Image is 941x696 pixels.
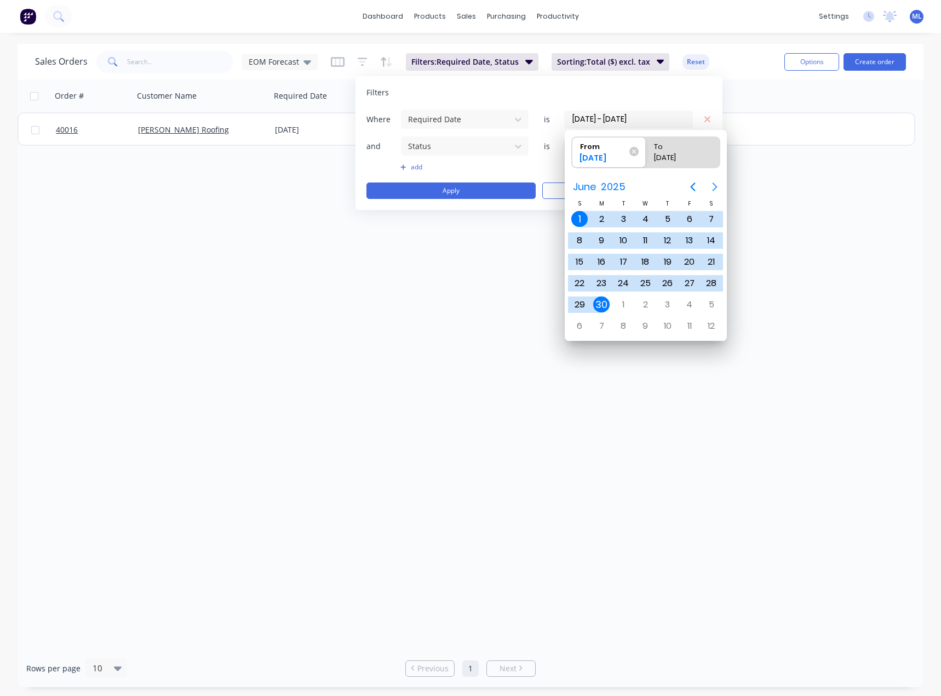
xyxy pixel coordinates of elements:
ul: Pagination [401,660,540,677]
span: 40016 [56,124,78,135]
a: Page 1 is your current page [462,660,479,677]
div: Sunday, July 6, 2025 [571,318,588,334]
button: Next page [704,176,726,198]
a: [PERSON_NAME] Roofing [138,124,229,135]
button: Reset [682,54,709,70]
div: Wednesday, July 9, 2025 [637,318,653,334]
div: Tuesday, June 3, 2025 [615,211,632,227]
div: Saturday, June 21, 2025 [703,254,720,270]
div: W [634,199,656,208]
span: is [536,141,558,152]
button: Options [784,53,839,71]
div: [DATE] [275,124,362,135]
div: Monday, June 9, 2025 [593,232,610,249]
div: Thursday, June 19, 2025 [659,254,676,270]
div: From [576,137,632,152]
div: Tuesday, June 24, 2025 [615,275,632,292]
div: Saturday, June 14, 2025 [703,232,720,249]
div: Order # [55,90,84,101]
span: Sorting: Total ($) excl. tax [557,56,650,67]
div: S [569,199,590,208]
div: Wednesday, June 4, 2025 [637,211,653,227]
div: Monday, July 7, 2025 [593,318,610,334]
div: Saturday, July 12, 2025 [703,318,720,334]
div: Sunday, June 29, 2025 [571,296,588,313]
div: [DATE] [576,152,632,168]
div: F [679,199,701,208]
button: June2025 [566,177,632,197]
button: Create order [844,53,906,71]
button: Apply [366,182,536,199]
a: dashboard [357,8,409,25]
span: Filters: Required Date, Status [411,56,519,67]
h1: Sales Orders [35,56,88,67]
div: Thursday, June 5, 2025 [659,211,676,227]
div: To [650,137,705,152]
span: Previous [417,663,449,674]
div: Sunday, June 15, 2025 [571,254,588,270]
button: Filters:Required Date, Status [406,53,538,71]
div: Wednesday, June 25, 2025 [637,275,653,292]
span: is [536,114,558,125]
span: Where [366,114,399,125]
a: Previous page [406,663,454,674]
span: Filters [366,87,389,98]
div: S [701,199,722,208]
div: Wednesday, July 2, 2025 [637,296,653,313]
div: Friday, June 27, 2025 [681,275,698,292]
div: Sunday, June 8, 2025 [571,232,588,249]
img: Factory [20,8,36,25]
div: Friday, June 13, 2025 [681,232,698,249]
div: products [409,8,451,25]
div: productivity [531,8,584,25]
div: Monday, June 16, 2025 [593,254,610,270]
button: add [400,163,529,172]
div: Tuesday, June 17, 2025 [615,254,632,270]
div: Saturday, July 5, 2025 [703,296,720,313]
div: Required Date [274,90,327,101]
div: Thursday, June 12, 2025 [659,232,676,249]
div: Tuesday, July 1, 2025 [615,296,632,313]
a: 40016 [56,113,138,146]
div: Monday, June 23, 2025 [593,275,610,292]
div: Thursday, June 26, 2025 [659,275,676,292]
div: [DATE] [650,152,705,168]
span: EOM Forecast [249,56,299,67]
div: Friday, July 11, 2025 [681,318,698,334]
button: Previous page [682,176,704,198]
div: Saturday, June 28, 2025 [703,275,720,292]
div: Friday, June 20, 2025 [681,254,698,270]
div: Thursday, July 10, 2025 [659,318,676,334]
div: Wednesday, June 18, 2025 [637,254,653,270]
span: June [570,177,598,197]
div: Monday, June 30, 2025 [593,296,610,313]
button: Clear [542,182,712,199]
span: Next [500,663,517,674]
div: Friday, July 4, 2025 [681,296,698,313]
div: Monday, June 2, 2025 [593,211,610,227]
div: Friday, June 6, 2025 [681,211,698,227]
div: Customer Name [137,90,197,101]
div: Sunday, June 22, 2025 [571,275,588,292]
div: M [590,199,612,208]
input: Search... [127,51,234,73]
div: Thursday, July 3, 2025 [659,296,676,313]
div: Tuesday, June 10, 2025 [615,232,632,249]
input: Select Required Date range [565,111,692,128]
div: Tuesday, July 8, 2025 [615,318,632,334]
div: Sunday, June 1, 2025 [571,211,588,227]
span: Rows per page [26,663,81,674]
div: T [657,199,679,208]
button: Sorting:Total ($) excl. tax [552,53,670,71]
div: Saturday, June 7, 2025 [703,211,720,227]
div: sales [451,8,481,25]
div: T [612,199,634,208]
span: 2025 [598,177,628,197]
div: settings [813,8,854,25]
span: and [366,141,399,152]
a: Next page [487,663,535,674]
div: Wednesday, June 11, 2025 [637,232,653,249]
span: ML [912,12,922,21]
div: purchasing [481,8,531,25]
